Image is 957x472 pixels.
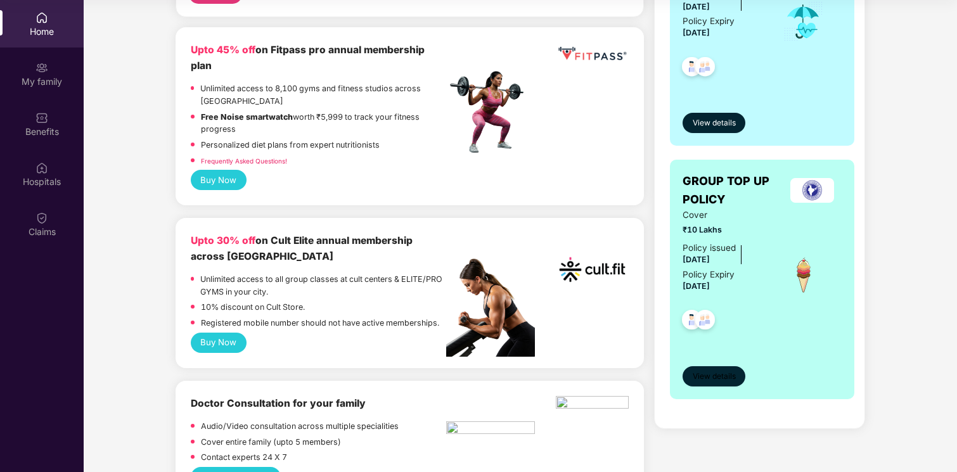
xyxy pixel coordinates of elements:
img: svg+xml;base64,PHN2ZyBpZD0iQ2xhaW0iIHhtbG5zPSJodHRwOi8vd3d3LnczLm9yZy8yMDAwL3N2ZyIgd2lkdGg9IjIwIi... [35,212,48,224]
div: Policy issued [683,241,736,255]
span: [DATE] [683,281,710,291]
img: fpp.png [446,68,535,156]
button: View details [683,113,745,133]
img: insurerLogo [790,178,834,203]
span: Cover [683,208,766,222]
p: Personalized diet plans from expert nutritionists [201,139,380,151]
p: Contact experts 24 X 7 [201,451,287,464]
button: View details [683,366,745,386]
span: GROUP TOP UP POLICY [683,172,783,208]
p: 10% discount on Cult Store. [201,301,305,314]
p: worth ₹5,999 to track your fitness progress [201,111,446,136]
span: View details [693,371,736,383]
span: View details [693,117,736,129]
img: svg+xml;base64,PHN2ZyB4bWxucz0iaHR0cDovL3d3dy53My5vcmcvMjAwMC9zdmciIHdpZHRoPSI0OC45NDMiIGhlaWdodD... [676,306,707,337]
span: [DATE] [683,28,710,37]
img: svg+xml;base64,PHN2ZyB4bWxucz0iaHR0cDovL3d3dy53My5vcmcvMjAwMC9zdmciIHdpZHRoPSI0OC45NDMiIGhlaWdodD... [690,306,721,337]
img: fppp.png [556,42,629,65]
img: cult.png [556,233,629,306]
button: Buy Now [191,333,247,353]
b: Upto 30% off [191,234,255,246]
img: svg+xml;base64,PHN2ZyB4bWxucz0iaHR0cDovL3d3dy53My5vcmcvMjAwMC9zdmciIHdpZHRoPSI0OC45NDMiIGhlaWdodD... [690,53,721,84]
img: pc2.png [446,258,535,357]
img: svg+xml;base64,PHN2ZyBpZD0iQmVuZWZpdHMiIHhtbG5zPSJodHRwOi8vd3d3LnczLm9yZy8yMDAwL3N2ZyIgd2lkdGg9Ij... [35,112,48,124]
p: Unlimited access to all group classes at cult centers & ELITE/PRO GYMS in your city. [200,273,446,298]
img: icon [781,253,826,297]
div: Policy Expiry [683,268,735,281]
b: Upto 45% off [191,44,255,56]
img: svg+xml;base64,PHN2ZyB3aWR0aD0iMjAiIGhlaWdodD0iMjAiIHZpZXdCb3g9IjAgMCAyMCAyMCIgZmlsbD0ibm9uZSIgeG... [35,61,48,74]
img: physica%20-%20Edited.png [556,396,629,412]
button: Buy Now [191,170,247,190]
span: [DATE] [683,2,710,11]
p: Audio/Video consultation across multiple specialities [201,420,399,433]
p: Registered mobile number should not have active memberships. [201,317,439,329]
img: svg+xml;base64,PHN2ZyBpZD0iSG9zcGl0YWxzIiB4bWxucz0iaHR0cDovL3d3dy53My5vcmcvMjAwMC9zdmciIHdpZHRoPS... [35,162,48,174]
img: icon [783,1,824,42]
span: ₹10 Lakhs [683,224,766,236]
a: Frequently Asked Questions! [201,157,287,165]
strong: Free Noise smartwatch [201,112,293,122]
div: Policy Expiry [683,15,735,28]
p: Unlimited access to 8,100 gyms and fitness studios across [GEOGRAPHIC_DATA] [200,82,446,107]
b: on Fitpass pro annual membership plan [191,44,425,71]
b: Doctor Consultation for your family [191,397,366,409]
span: [DATE] [683,255,710,264]
img: pngtree-physiotherapy-physiotherapist-rehab-disability-stretching-png-image_6063262.png [446,421,535,438]
img: svg+xml;base64,PHN2ZyB4bWxucz0iaHR0cDovL3d3dy53My5vcmcvMjAwMC9zdmciIHdpZHRoPSI0OC45NDMiIGhlaWdodD... [676,53,707,84]
img: svg+xml;base64,PHN2ZyBpZD0iSG9tZSIgeG1sbnM9Imh0dHA6Ly93d3cudzMub3JnLzIwMDAvc3ZnIiB3aWR0aD0iMjAiIG... [35,11,48,24]
b: on Cult Elite annual membership across [GEOGRAPHIC_DATA] [191,234,413,262]
p: Cover entire family (upto 5 members) [201,436,341,449]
